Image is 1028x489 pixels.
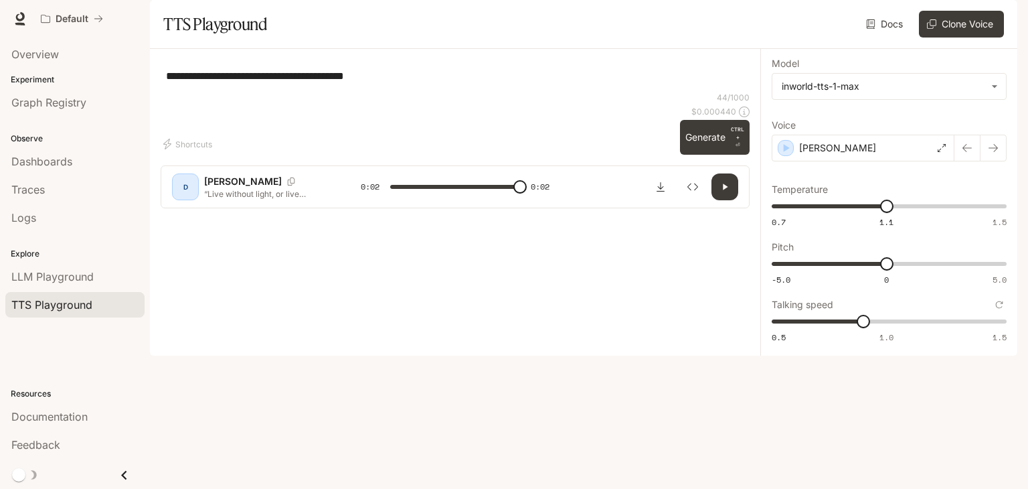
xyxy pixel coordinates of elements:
p: ⏎ [731,125,744,149]
p: “Live without light, or live without sound?” [204,188,329,200]
span: 1.0 [879,332,893,343]
p: [PERSON_NAME] [204,175,282,188]
span: 0 [884,274,889,285]
div: D [175,176,196,198]
span: -5.0 [772,274,790,285]
button: Clone Voice [919,11,1004,38]
div: inworld-tts-1-max [772,74,1006,99]
span: 0.5 [772,332,786,343]
p: Pitch [772,242,794,252]
div: inworld-tts-1-max [782,80,984,93]
a: Docs [863,11,908,38]
p: [PERSON_NAME] [799,141,876,155]
span: 0:02 [531,180,549,194]
button: GenerateCTRL +⏎ [680,120,750,155]
span: 1.1 [879,216,893,228]
span: 5.0 [993,274,1007,285]
p: Model [772,59,799,68]
button: Inspect [679,173,706,200]
span: 1.5 [993,216,1007,228]
p: Voice [772,121,796,130]
span: 0:02 [361,180,379,194]
p: $ 0.000440 [691,106,736,117]
p: Temperature [772,185,828,194]
p: 44 / 1000 [717,92,750,103]
span: 0.7 [772,216,786,228]
button: All workspaces [35,5,109,32]
button: Reset to default [992,297,1007,312]
p: Talking speed [772,300,833,309]
button: Copy Voice ID [282,178,301,186]
button: Shortcuts [161,133,218,155]
h1: TTS Playground [163,11,267,38]
p: Default [56,13,88,25]
p: CTRL + [731,125,744,141]
span: 1.5 [993,332,1007,343]
button: Download audio [647,173,674,200]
